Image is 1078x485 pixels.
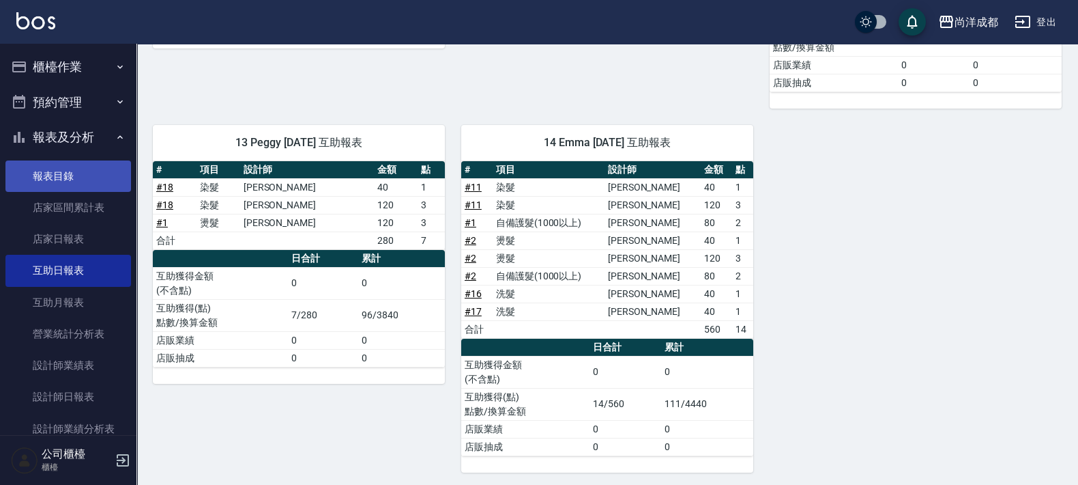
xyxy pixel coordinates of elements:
td: 96/3840 [358,299,445,331]
a: #2 [465,253,476,264]
td: 染髮 [196,178,240,196]
th: 金額 [701,161,732,179]
td: 燙髮 [196,214,240,232]
td: 120 [374,214,418,232]
td: 14 [732,320,753,338]
td: 店販業績 [770,56,898,74]
td: 1 [732,178,753,196]
td: 0 [589,438,661,456]
th: 累計 [358,250,445,268]
a: #11 [465,199,482,210]
td: 0 [358,331,445,349]
a: 營業統計分析表 [5,318,131,350]
td: 0 [661,356,753,388]
td: 燙髮 [493,249,604,267]
td: 560 [701,320,732,338]
td: 0 [661,438,753,456]
a: #18 [156,182,173,193]
a: #2 [465,235,476,246]
td: 染髮 [493,178,604,196]
button: 報表及分析 [5,120,131,155]
td: 0 [589,356,661,388]
td: 染髮 [493,196,604,214]
span: 13 Peggy [DATE] 互助報表 [169,136,428,150]
td: 互助獲得金額 (不含點) [461,356,589,388]
td: [PERSON_NAME] [240,214,374,232]
th: 日合計 [288,250,358,268]
td: 0 [589,420,661,438]
img: Person [11,447,38,474]
td: 14/560 [589,388,661,420]
td: 40 [374,178,418,196]
td: 0 [661,420,753,438]
td: [PERSON_NAME] [604,214,701,232]
td: [PERSON_NAME] [604,232,701,249]
td: 1 [732,232,753,249]
th: 日合計 [589,339,661,357]
td: 40 [701,285,732,303]
td: 洗髮 [493,285,604,303]
h5: 公司櫃檯 [42,447,111,461]
td: [PERSON_NAME] [604,267,701,285]
td: 洗髮 [493,303,604,320]
td: 111/4440 [661,388,753,420]
td: 店販抽成 [461,438,589,456]
td: 1 [732,303,753,320]
th: # [153,161,196,179]
td: 7/280 [288,299,358,331]
a: 設計師業績表 [5,350,131,381]
table: a dense table [461,339,753,456]
a: 報表目錄 [5,161,131,192]
p: 櫃檯 [42,461,111,473]
th: 點 [418,161,445,179]
td: 120 [701,196,732,214]
td: [PERSON_NAME] [604,303,701,320]
td: 染髮 [196,196,240,214]
td: 40 [701,232,732,249]
td: 0 [288,267,358,299]
td: 0 [288,331,358,349]
td: 3 [732,249,753,267]
td: 燙髮 [493,232,604,249]
td: 3 [418,196,445,214]
td: 2 [732,267,753,285]
td: 互助獲得金額 (不含點) [153,267,288,299]
td: 合計 [153,232,196,249]
table: a dense table [153,161,445,250]
a: #16 [465,288,482,299]
td: 3 [418,214,445,232]
td: 0 [898,56,970,74]
button: 預約管理 [5,85,131,120]
td: 0 [898,74,970,92]
td: 店販業績 [153,331,288,349]
td: 0 [970,56,1062,74]
td: 店販抽成 [770,74,898,92]
td: 合計 [461,320,493,338]
td: 3 [732,196,753,214]
td: 80 [701,214,732,232]
a: 互助日報表 [5,255,131,286]
th: 累計 [661,339,753,357]
div: 尚洋成都 [955,14,998,31]
a: #1 [156,217,168,228]
td: 1 [418,178,445,196]
span: 14 Emma [DATE] 互助報表 [478,136,737,150]
td: 互助獲得(點) 點數/換算金額 [461,388,589,420]
a: 設計師業績分析表 [5,413,131,445]
td: 0 [970,74,1062,92]
a: 互助月報表 [5,287,131,318]
button: 尚洋成都 [933,8,1004,36]
td: 自備護髮(1000以上) [493,267,604,285]
td: 0 [358,267,445,299]
td: [PERSON_NAME] [240,178,374,196]
button: save [899,8,926,36]
td: 280 [374,232,418,249]
td: 80 [701,267,732,285]
td: [PERSON_NAME] [604,249,701,267]
a: #1 [465,217,476,228]
td: 40 [701,303,732,320]
td: 0 [358,349,445,367]
td: 40 [701,178,732,196]
td: 7 [418,232,445,249]
a: #17 [465,306,482,317]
